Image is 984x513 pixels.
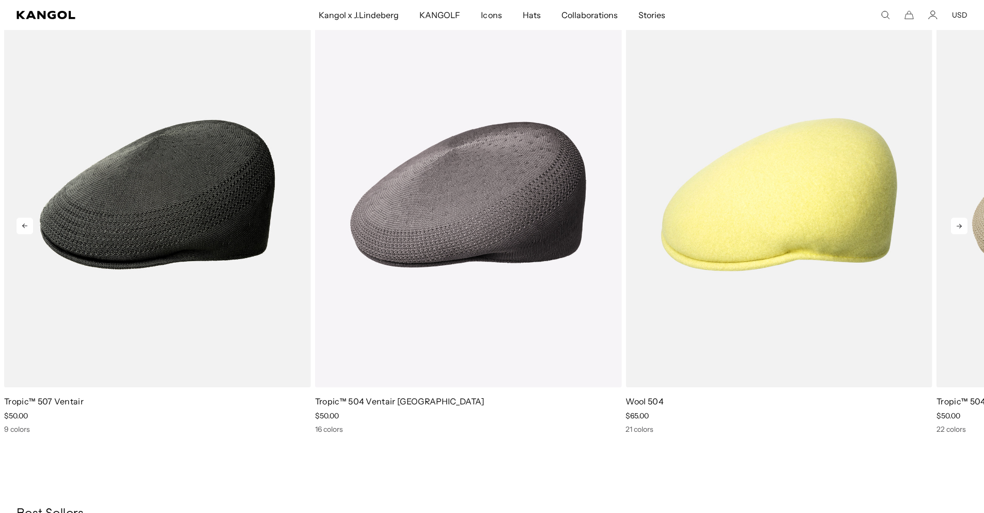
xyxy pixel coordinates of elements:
span: $50.00 [4,411,28,420]
div: 4 of 5 [311,2,622,434]
div: 9 colors [4,425,311,434]
div: 21 colors [626,425,932,434]
button: Cart [904,10,914,20]
a: Account [928,10,938,20]
span: $65.00 [626,411,649,420]
button: USD [952,10,967,20]
span: $50.00 [315,411,339,420]
a: Tropic™ 507 Ventair [4,396,84,406]
a: Wool 504 [626,396,664,406]
span: $50.00 [936,411,960,420]
div: 16 colors [315,425,622,434]
img: Tropic™ 504 Ventair USA [315,2,622,387]
img: Wool 504 [626,2,932,387]
a: Tropic™ 504 Ventair [GEOGRAPHIC_DATA] [315,396,485,406]
a: Kangol [17,11,211,19]
img: Tropic™ 507 Ventair [4,2,311,387]
div: 5 of 5 [621,2,932,434]
summary: Search here [881,10,890,20]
